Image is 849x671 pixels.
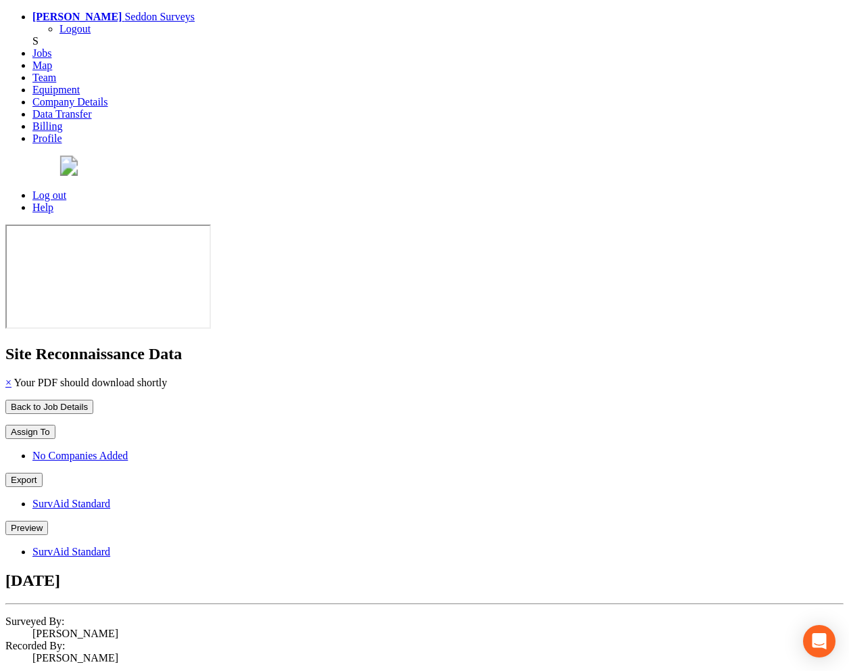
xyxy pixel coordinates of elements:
[5,521,48,535] button: Preview
[32,84,80,95] a: Equipment
[32,96,108,108] a: Company Details
[124,11,195,22] span: Seddon Surveys
[32,652,844,664] dd: [PERSON_NAME]
[5,425,55,439] button: Assign To
[32,133,62,144] a: Profile
[5,400,93,414] button: Back to Job Details
[5,473,43,487] button: Export
[32,498,110,509] a: SurvAid Standard
[32,202,53,213] a: Help
[32,450,128,461] a: No Companies Added
[32,546,110,557] a: SurvAid Standard
[32,120,62,132] a: Billing
[32,11,195,22] a: [PERSON_NAME] Seddon Surveys
[32,72,56,83] a: Team
[32,47,51,59] a: Jobs
[5,377,11,388] a: ×
[32,108,92,120] a: Data Transfer
[803,625,835,657] div: Open Intercom Messenger
[32,628,844,640] dd: [PERSON_NAME]
[32,35,844,47] div: S
[5,377,844,389] div: Your PDF should download shortly
[5,640,844,652] dt: Recorded By:
[5,616,844,628] dt: Surveyed By:
[32,11,122,22] strong: [PERSON_NAME]
[32,60,52,71] a: Map
[32,189,66,201] a: Log out
[5,572,844,590] h2: [DATE]
[5,345,844,363] h2: Site Reconnaissance Data
[59,23,91,34] a: Logout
